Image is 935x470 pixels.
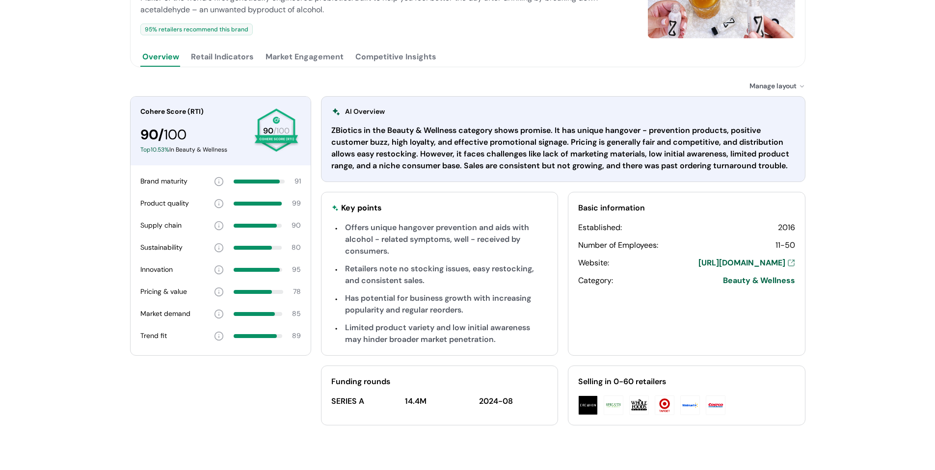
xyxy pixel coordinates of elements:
[234,180,285,183] div: 91 percent
[578,376,795,388] div: Selling in 0-60 retailers
[140,176,187,186] div: Brand maturity
[273,126,290,136] span: /100
[292,242,301,253] div: 80
[345,222,529,256] span: Offers unique hangover prevention and aids with alcohol - related symptoms, well - received by co...
[292,264,301,275] div: 95
[698,257,795,269] a: [URL][DOMAIN_NAME]
[578,239,658,251] div: Number of Employees:
[578,202,795,214] div: Basic information
[140,106,246,117] div: Cohere Score (RTI)
[140,309,190,319] div: Market demand
[345,322,530,344] span: Limited product variety and low initial awareness may hinder broader market penetration.
[140,145,246,154] div: In Beauty & Wellness
[140,264,173,275] div: Innovation
[292,331,301,341] div: 89
[723,275,795,287] span: Beauty & Wellness
[749,81,805,91] div: Manage layout
[331,125,795,172] div: ZBiotics in the Beauty & Wellness category shows promise. It has unique hangover - prevention pro...
[140,242,183,253] div: Sustainability
[331,395,401,407] div: SERIES A
[234,224,282,228] div: 90 percent
[292,220,301,231] div: 90
[140,125,246,145] div: 90 /
[341,202,382,214] div: Key points
[775,239,795,251] div: 11-50
[140,287,187,297] div: Pricing & value
[140,146,169,154] span: Top 10.53 %
[578,257,609,269] div: Website:
[234,312,282,316] div: 85 percent
[189,47,256,67] button: Retail Indicators
[234,268,282,272] div: 95 percent
[345,293,531,315] span: Has potential for business growth with increasing popularity and regular reorders.
[264,47,346,67] button: Market Engagement
[140,198,189,209] div: Product quality
[345,263,534,286] span: Retailers note no stocking issues, easy restocking, and consistent sales.
[164,126,187,144] span: 100
[140,47,181,67] button: Overview
[294,176,301,186] div: 91
[140,331,167,341] div: Trend fit
[292,198,301,209] div: 99
[405,395,474,407] div: 14.4M
[234,246,282,250] div: 80 percent
[578,275,613,287] div: Category:
[234,334,282,338] div: 89 percent
[140,220,182,231] div: Supply chain
[234,290,283,294] div: 78 percent
[263,126,273,136] span: 90
[353,47,438,67] button: Competitive Insights
[479,395,548,407] div: 2024-08
[578,222,622,234] div: Established:
[293,287,301,297] div: 78
[331,106,385,117] div: AI Overview
[778,222,795,234] div: 2016
[292,309,301,319] div: 85
[140,24,253,35] div: 95 % retailers recommend this brand
[234,202,282,206] div: 99 percent
[331,376,548,388] div: Funding rounds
